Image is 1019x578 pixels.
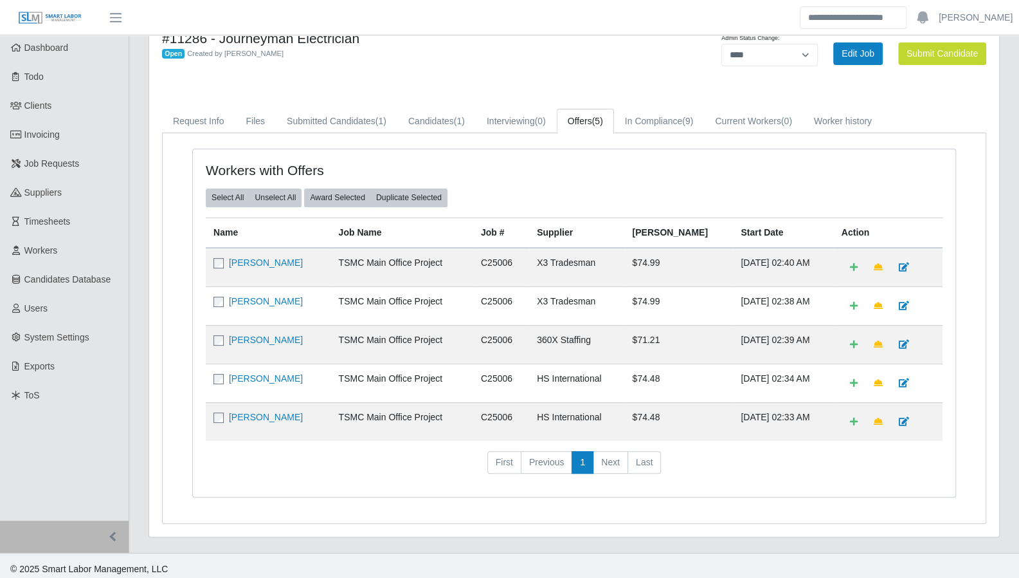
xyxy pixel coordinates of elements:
[375,116,386,126] span: (1)
[206,189,249,207] button: Select All
[24,187,62,198] span: Suppliers
[529,325,624,364] td: 360X Staffing
[624,286,733,325] td: $74.99
[529,402,624,441] td: HS International
[162,49,185,59] span: Open
[704,109,803,134] a: Current Workers
[529,286,624,325] td: X3 Tradesman
[162,30,635,46] h4: #11286 - Journeyman Electrician
[865,295,891,317] a: Make Team Lead
[473,218,529,248] th: Job #
[557,109,614,134] a: Offers
[529,218,624,248] th: Supplier
[24,390,40,400] span: ToS
[454,116,465,126] span: (1)
[330,402,473,441] td: TSMC Main Office Project
[842,372,866,395] a: Add Default Cost Code
[842,295,866,317] a: Add Default Cost Code
[865,411,891,433] a: Make Team Lead
[24,158,80,169] span: Job Requests
[24,361,55,371] span: Exports
[206,451,942,485] nav: pagination
[682,116,693,126] span: (9)
[206,218,330,248] th: Name
[572,451,593,474] a: 1
[229,373,303,384] a: [PERSON_NAME]
[535,116,546,126] span: (0)
[330,325,473,364] td: TSMC Main Office Project
[473,364,529,402] td: C25006
[939,11,1013,24] a: [PERSON_NAME]
[592,116,603,126] span: (5)
[206,189,302,207] div: bulk actions
[206,162,501,178] h4: Workers with Offers
[24,332,89,342] span: System Settings
[898,42,986,65] button: Submit Candidate
[800,6,906,29] input: Search
[187,50,284,57] span: Created by [PERSON_NAME]
[330,248,473,287] td: TSMC Main Office Project
[721,34,779,43] label: Admin Status Change:
[229,296,303,306] a: [PERSON_NAME]
[833,42,883,65] a: Edit Job
[24,71,44,82] span: Todo
[24,245,58,256] span: Workers
[842,256,866,279] a: Add Default Cost Code
[276,109,397,134] a: Submitted Candidates
[834,218,942,248] th: Action
[397,109,476,134] a: Candidates
[624,248,733,287] td: $74.99
[304,189,371,207] button: Award Selected
[10,564,168,574] span: © 2025 Smart Labor Management, LLC
[803,109,883,134] a: Worker history
[733,218,833,248] th: Start Date
[24,303,48,313] span: Users
[24,274,111,284] span: Candidates Database
[473,325,529,364] td: C25006
[865,256,891,279] a: Make Team Lead
[733,364,833,402] td: [DATE] 02:34 AM
[235,109,276,134] a: Files
[624,218,733,248] th: [PERSON_NAME]
[473,286,529,325] td: C25006
[614,109,705,134] a: In Compliance
[476,109,557,134] a: Interviewing
[330,286,473,325] td: TSMC Main Office Project
[624,364,733,402] td: $74.48
[249,189,302,207] button: Unselect All
[842,333,866,356] a: Add Default Cost Code
[24,100,52,111] span: Clients
[842,411,866,433] a: Add Default Cost Code
[733,286,833,325] td: [DATE] 02:38 AM
[24,216,71,227] span: Timesheets
[304,189,447,207] div: bulk actions
[229,257,303,268] a: [PERSON_NAME]
[529,248,624,287] td: X3 Tradesman
[624,402,733,441] td: $74.48
[733,248,833,287] td: [DATE] 02:40 AM
[529,364,624,402] td: HS International
[370,189,447,207] button: Duplicate Selected
[24,42,69,53] span: Dashboard
[865,333,891,356] a: Make Team Lead
[162,109,235,134] a: Request Info
[865,372,891,395] a: Make Team Lead
[330,218,473,248] th: Job Name
[624,325,733,364] td: $71.21
[781,116,792,126] span: (0)
[473,248,529,287] td: C25006
[330,364,473,402] td: TSMC Main Office Project
[24,129,60,140] span: Invoicing
[733,402,833,441] td: [DATE] 02:33 AM
[229,335,303,345] a: [PERSON_NAME]
[473,402,529,441] td: C25006
[733,325,833,364] td: [DATE] 02:39 AM
[229,412,303,422] a: [PERSON_NAME]
[18,11,82,25] img: SLM Logo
